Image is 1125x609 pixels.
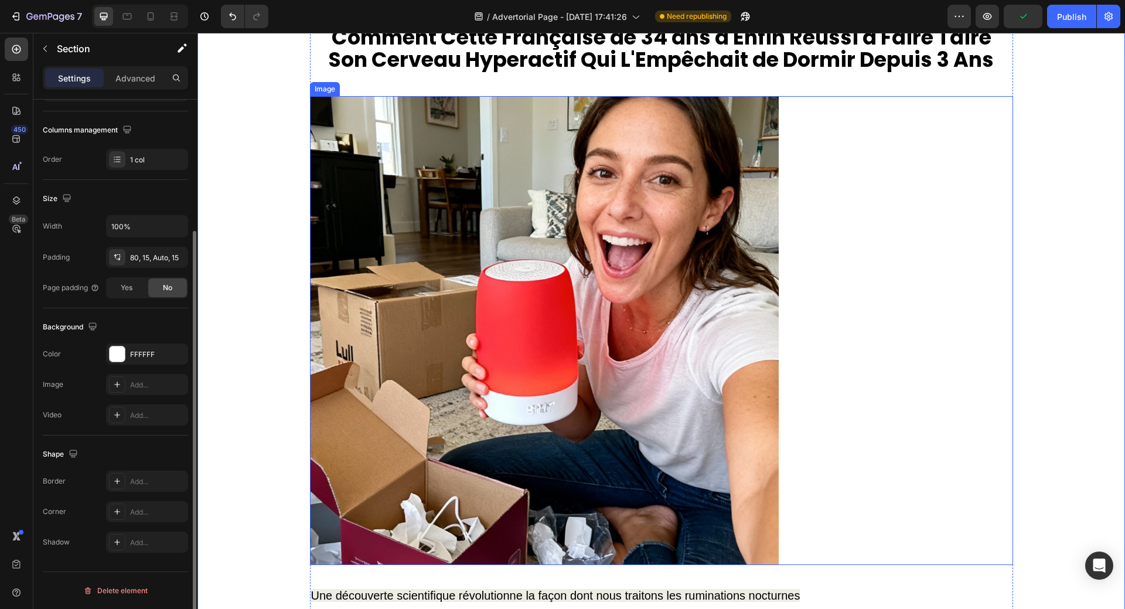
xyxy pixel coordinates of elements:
[83,584,148,598] div: Delete element
[43,154,62,165] div: Order
[47,68,57,77] img: tab_domain_overview_orange.svg
[487,11,490,23] span: /
[43,410,62,420] div: Video
[130,537,185,548] div: Add...
[30,30,132,40] div: Domaine: [DOMAIN_NAME]
[197,33,1125,609] iframe: Design area
[19,19,28,28] img: logo_orange.svg
[43,252,70,263] div: Padding
[19,30,28,40] img: website_grey.svg
[1047,5,1096,28] button: Publish
[112,63,581,532] img: Alt Image
[43,506,66,517] div: Corner
[121,283,132,293] span: Yes
[43,349,61,359] div: Color
[43,537,70,547] div: Shadow
[5,5,87,28] button: 7
[146,69,179,77] div: Mots-clés
[667,11,727,22] span: Need republishing
[130,477,185,487] div: Add...
[1085,552,1113,580] div: Open Intercom Messenger
[57,42,153,56] p: Section
[221,5,268,28] div: Undo/Redo
[1057,11,1086,23] div: Publish
[115,72,155,84] p: Advanced
[43,447,80,462] div: Shape
[130,410,185,421] div: Add...
[130,253,185,263] div: 80, 15, Auto, 15
[115,51,140,62] div: Image
[43,379,63,390] div: Image
[107,216,187,237] input: Auto
[60,69,90,77] div: Domaine
[130,380,185,390] div: Add...
[58,72,91,84] p: Settings
[77,9,82,23] p: 7
[163,283,172,293] span: No
[11,125,28,134] div: 450
[43,476,66,486] div: Border
[43,319,100,335] div: Background
[114,556,603,569] span: Une découverte scientifique révolutionne la façon dont nous traitons les ruminations nocturnes
[43,191,74,207] div: Size
[43,581,188,600] button: Delete element
[492,11,627,23] span: Advertorial Page - [DATE] 17:41:26
[43,221,62,232] div: Width
[130,155,185,165] div: 1 col
[33,19,57,28] div: v 4.0.25
[130,507,185,518] div: Add...
[9,215,28,224] div: Beta
[112,551,816,596] div: Rich Text Editor. Editing area: main
[43,123,134,138] div: Columns management
[43,283,100,293] div: Page padding
[130,349,185,360] div: FFFFFF
[133,68,142,77] img: tab_keywords_by_traffic_grey.svg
